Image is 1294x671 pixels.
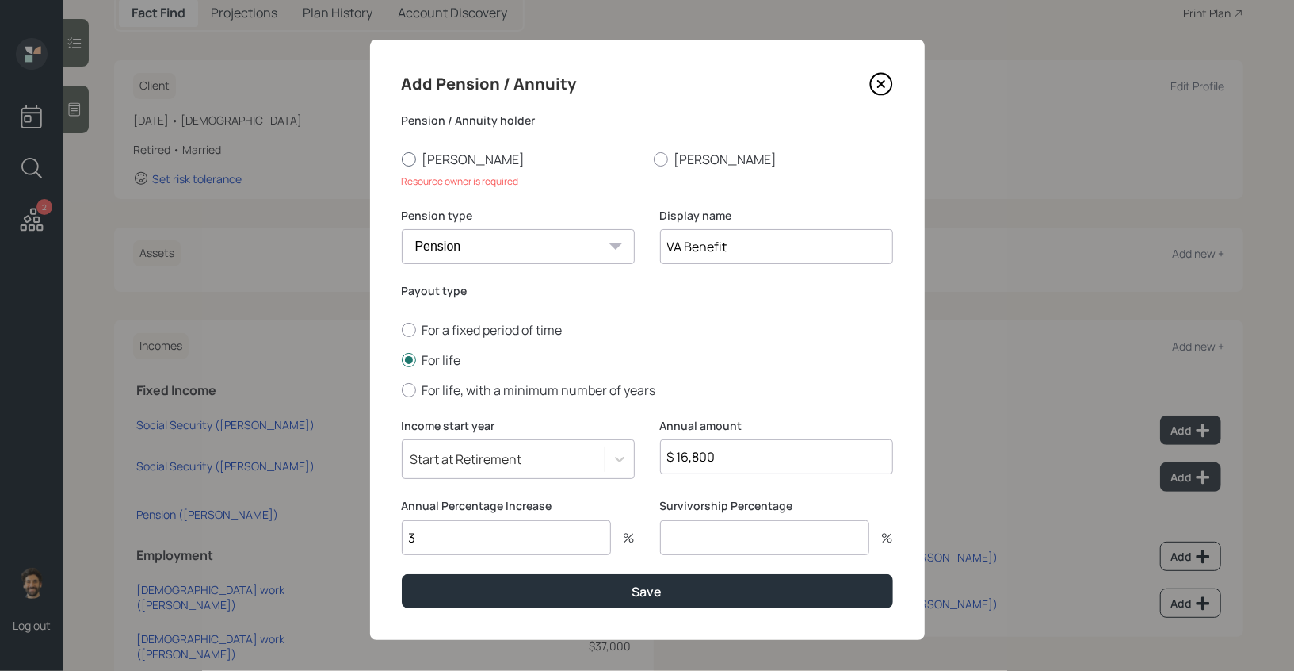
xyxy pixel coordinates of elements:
[611,531,635,544] div: %
[632,583,662,600] div: Save
[402,71,577,97] h4: Add Pension / Annuity
[402,174,893,189] div: Resource owner is required
[410,451,522,468] div: Start at Retirement
[402,208,635,224] label: Pension type
[660,418,893,434] label: Annual amount
[402,283,893,299] label: Payout type
[654,151,893,168] label: [PERSON_NAME]
[402,113,893,128] label: Pension / Annuity holder
[869,531,893,544] div: %
[402,418,635,434] label: Income start year
[402,351,893,369] label: For life
[402,321,893,339] label: For a fixed period of time
[402,574,893,608] button: Save
[660,498,893,514] label: Survivorship Percentage
[402,382,893,399] label: For life, with a minimum number of years
[402,151,641,168] label: [PERSON_NAME]
[402,498,635,514] label: Annual Percentage Increase
[660,208,893,224] label: Display name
